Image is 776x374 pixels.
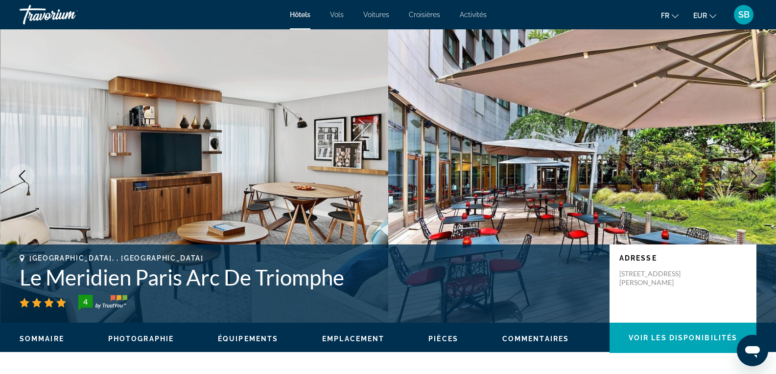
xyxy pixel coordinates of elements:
[330,11,344,19] a: Vols
[502,335,569,343] span: Commentaires
[731,4,756,25] button: User Menu
[738,10,750,20] span: SB
[737,335,768,366] iframe: Bouton de lancement de la fenêtre de messagerie
[218,335,278,343] span: Équipements
[78,295,127,310] img: trustyou-badge-hor.svg
[460,11,487,19] a: Activités
[322,334,384,343] button: Emplacement
[20,334,64,343] button: Sommaire
[10,164,34,188] button: Previous image
[619,254,747,262] p: Adresse
[20,264,600,290] h1: Le Meridien Paris Arc De Triomphe
[218,334,278,343] button: Équipements
[108,335,174,343] span: Photographie
[661,12,669,20] span: fr
[742,164,766,188] button: Next image
[290,11,310,19] a: Hôtels
[322,335,384,343] span: Emplacement
[693,12,707,20] span: EUR
[108,334,174,343] button: Photographie
[409,11,440,19] a: Croisières
[363,11,389,19] a: Voitures
[629,334,737,342] span: Voir les disponibilités
[619,269,698,287] p: [STREET_ADDRESS][PERSON_NAME]
[428,334,458,343] button: Pièces
[502,334,569,343] button: Commentaires
[20,335,64,343] span: Sommaire
[428,335,458,343] span: Pièces
[20,2,118,27] a: Travorium
[29,254,204,262] span: [GEOGRAPHIC_DATA], , [GEOGRAPHIC_DATA]
[75,296,95,308] div: 4
[610,323,756,353] button: Voir les disponibilités
[693,8,716,22] button: Change currency
[661,8,679,22] button: Change language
